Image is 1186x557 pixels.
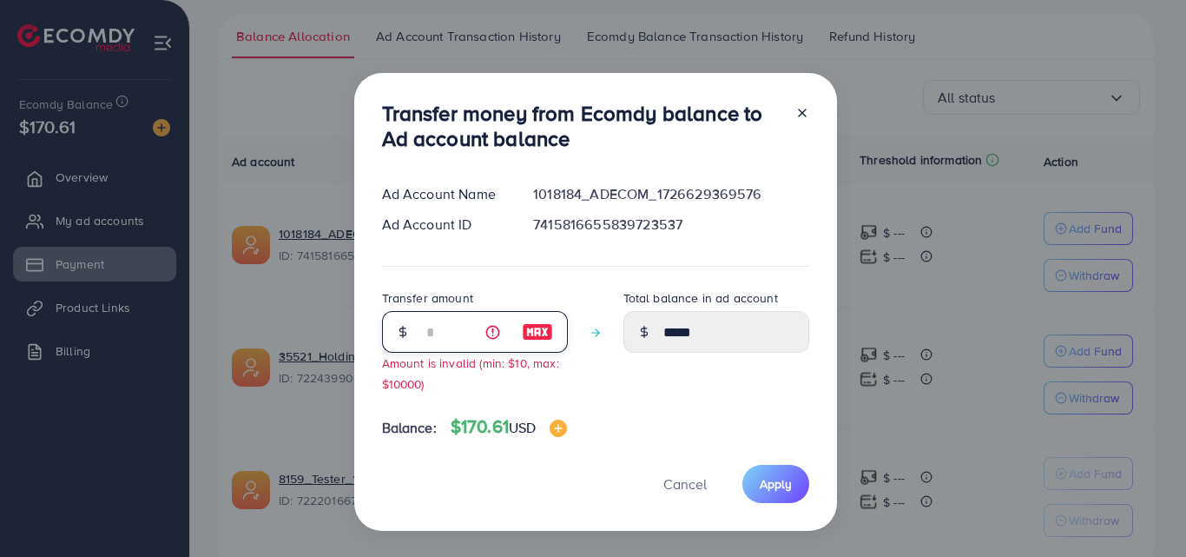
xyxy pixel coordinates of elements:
[663,474,707,494] span: Cancel
[382,101,781,151] h3: Transfer money from Ecomdy balance to Ad account balance
[519,184,822,204] div: 1018184_ADECOM_1726629369576
[623,289,778,307] label: Total balance in ad account
[382,289,473,307] label: Transfer amount
[1112,479,1173,544] iframe: Chat
[451,416,568,438] h4: $170.61
[642,465,728,502] button: Cancel
[382,418,437,438] span: Balance:
[550,420,567,437] img: image
[760,475,792,493] span: Apply
[382,355,559,391] small: Amount is invalid (min: $10, max: $10000)
[368,215,520,235] div: Ad Account ID
[522,322,553,342] img: image
[742,465,809,502] button: Apply
[509,418,536,437] span: USD
[368,184,520,204] div: Ad Account Name
[519,215,822,235] div: 7415816655839723537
